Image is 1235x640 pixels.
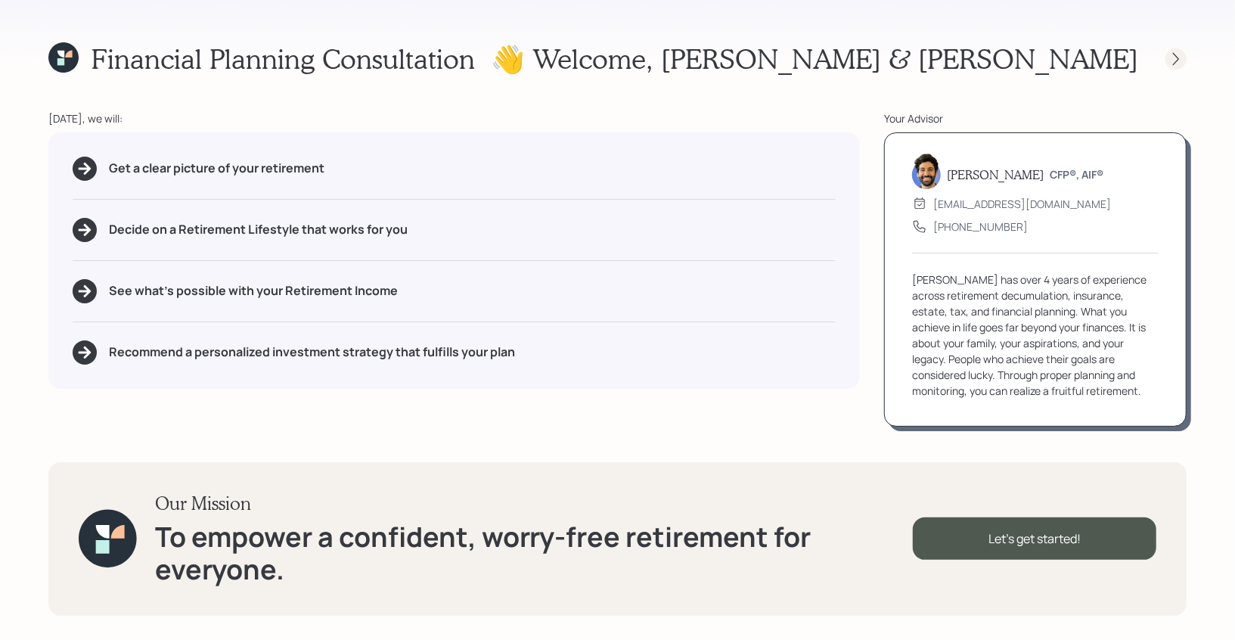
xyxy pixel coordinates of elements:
h5: Recommend a personalized investment strategy that fulfills your plan [109,345,515,359]
h5: Get a clear picture of your retirement [109,161,324,176]
h6: CFP®, AIF® [1050,169,1103,182]
h5: Decide on a Retirement Lifestyle that works for you [109,222,408,237]
h1: 👋 Welcome , [PERSON_NAME] & [PERSON_NAME] [491,42,1138,75]
div: [PERSON_NAME] has over 4 years of experience across retirement decumulation, insurance, estate, t... [912,272,1159,399]
div: Your Advisor [884,110,1187,126]
h5: [PERSON_NAME] [947,167,1044,182]
h5: See what's possible with your Retirement Income [109,284,398,298]
div: Let's get started! [913,517,1156,560]
div: [DATE], we will: [48,110,860,126]
h1: Financial Planning Consultation [91,42,475,75]
img: eric-schwartz-headshot.png [912,153,941,189]
div: [EMAIL_ADDRESS][DOMAIN_NAME] [933,196,1111,212]
h3: Our Mission [155,492,913,514]
div: [PHONE_NUMBER] [933,219,1028,235]
h1: To empower a confident, worry-free retirement for everyone. [155,520,913,586]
